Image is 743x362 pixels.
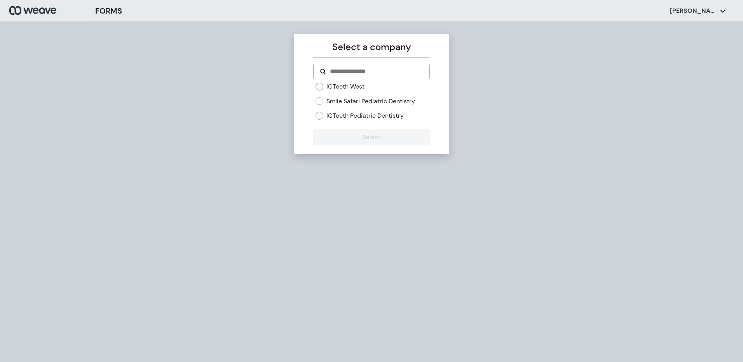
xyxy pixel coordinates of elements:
[313,40,429,54] p: Select a company
[95,5,122,17] h3: FORMS
[670,7,717,15] p: [PERSON_NAME]
[326,97,415,106] label: Smile Safari Pediatric Dentistry
[313,129,429,145] button: Select
[326,82,365,91] label: ICTeeth West
[329,67,423,76] input: Search
[326,111,404,120] label: ICTeeth Pediatric Dentistry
